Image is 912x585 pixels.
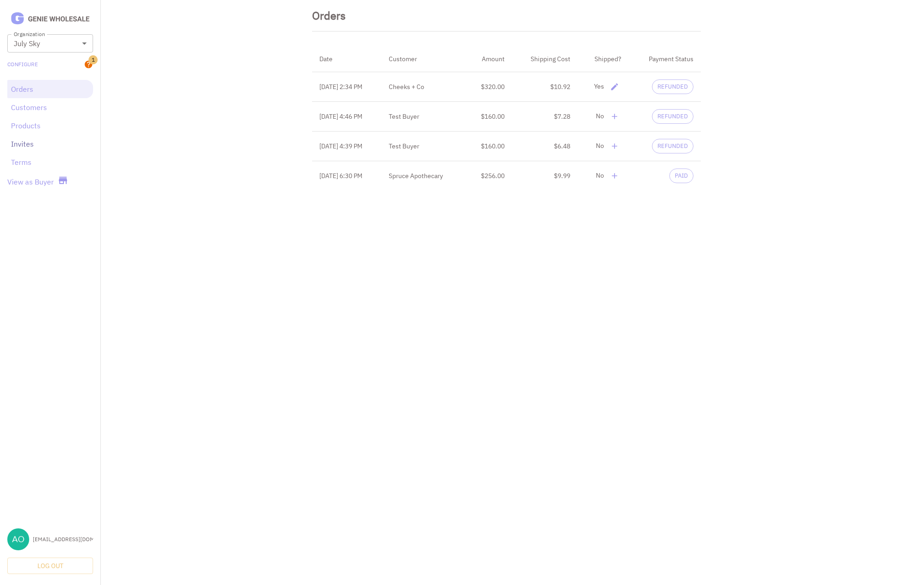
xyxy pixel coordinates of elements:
img: Logo [7,11,93,27]
th: Date [312,46,382,72]
a: Orders [11,84,89,95]
td: No [578,132,629,161]
span: REFUNDED [652,142,693,151]
a: Invites [11,138,89,149]
a: View as Buyer [7,176,54,187]
th: [DATE] 4:46 PM [312,102,382,132]
th: Shipping Cost [512,46,578,72]
td: $10.92 [512,72,578,102]
th: [DATE] 2:34 PM [312,72,382,102]
td: $7.28 [512,102,578,132]
a: Customers [11,102,89,113]
div: [EMAIL_ADDRESS][DOMAIN_NAME] [33,535,93,543]
th: Test Buyer [381,132,465,161]
th: Shipped? [578,46,629,72]
th: Spruce Apothecary [381,161,465,191]
td: $9.99 [512,161,578,191]
td: No [578,102,629,132]
td: $6.48 [512,132,578,161]
img: aoxue@julyskyskincare.com [7,528,29,550]
th: Customer [381,46,465,72]
button: delete [608,139,621,153]
td: $320.00 [465,72,512,102]
th: Payment Status [629,46,701,72]
td: Yes [578,72,629,102]
th: Test Buyer [381,102,465,132]
div: July Sky [7,34,93,53]
th: Amount [465,46,512,72]
span: PAID [670,172,693,180]
a: Products [11,120,89,131]
table: simple table [312,46,701,190]
div: Orders [312,7,346,24]
button: Log Out [7,558,93,574]
td: $160.00 [465,102,512,132]
span: 1 [89,55,98,64]
th: [DATE] 6:30 PM [312,161,382,191]
button: delete [608,110,621,123]
td: No [578,161,629,191]
th: [DATE] 4:39 PM [312,132,382,161]
label: Organization [14,30,45,38]
span: REFUNDED [652,83,693,91]
a: Terms [11,157,89,168]
span: REFUNDED [652,112,693,121]
button: delete [608,80,621,94]
th: Cheeks + Co [381,72,465,102]
td: $256.00 [465,161,512,191]
button: delete [608,169,621,183]
a: Configure [7,60,38,69]
td: $160.00 [465,132,512,161]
